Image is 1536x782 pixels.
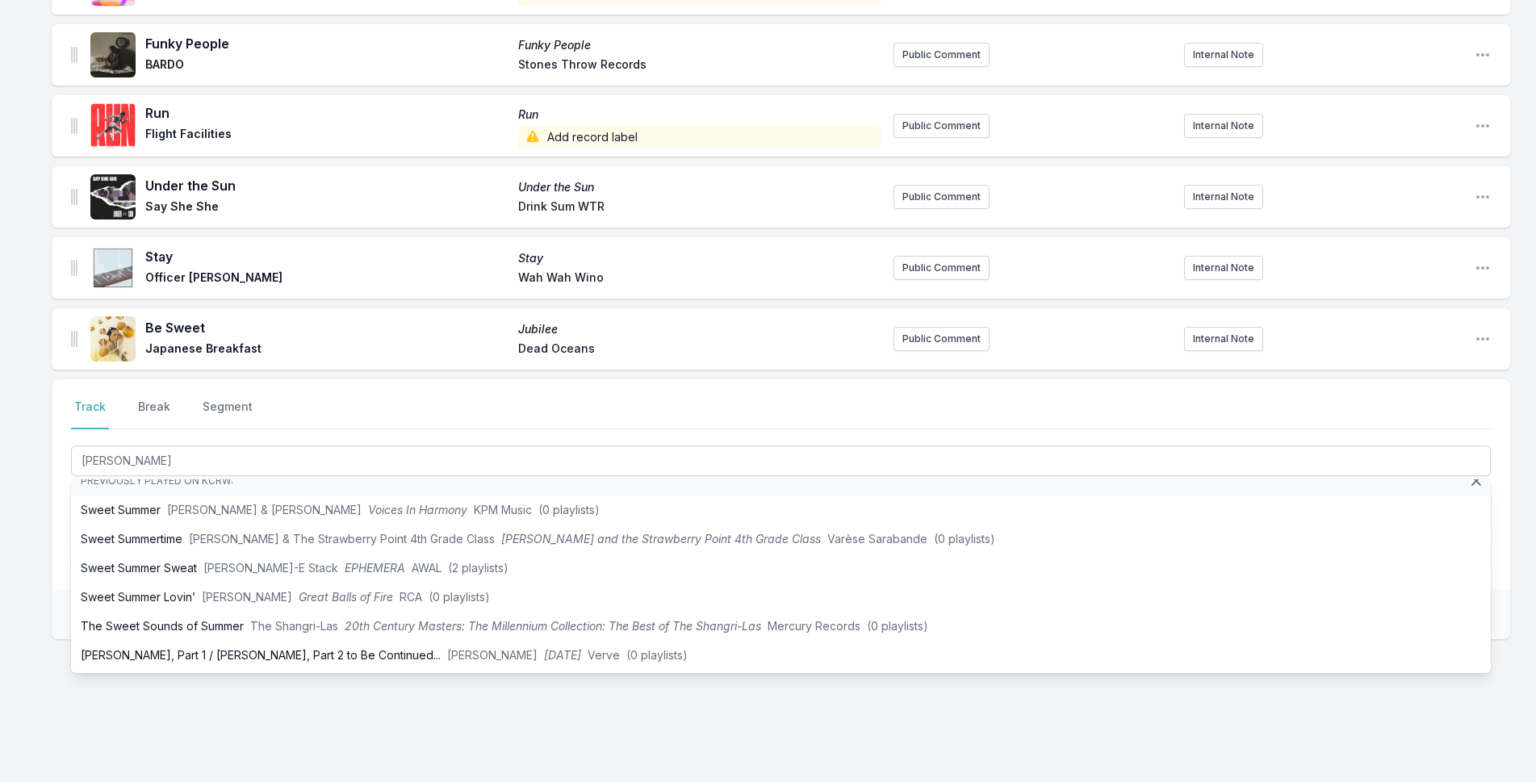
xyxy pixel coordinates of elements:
[145,103,509,123] span: Run
[145,56,509,76] span: BARDO
[145,126,509,148] span: Flight Facilities
[894,256,990,280] button: Public Comment
[501,532,821,546] span: [PERSON_NAME] and the Strawberry Point 4th Grade Class
[894,43,990,67] button: Public Comment
[429,590,490,604] span: (0 playlists)
[934,532,995,546] span: (0 playlists)
[167,503,362,516] span: [PERSON_NAME] & [PERSON_NAME]
[90,103,136,148] img: Run
[90,245,136,291] img: Stay
[145,270,509,289] span: Officer [PERSON_NAME]
[71,554,1491,583] li: Sweet Summer Sweat
[1184,43,1263,67] button: Internal Note
[71,496,1491,525] li: Sweet Summer
[1475,118,1491,134] button: Open playlist item options
[71,612,1491,641] li: The Sweet Sounds of Summer
[518,126,881,148] span: Add record label
[518,321,881,337] span: Jubilee
[588,648,620,662] span: Verve
[90,174,136,220] img: Under the Sun
[1475,47,1491,63] button: Open playlist item options
[412,561,442,575] span: AWAL
[145,341,509,360] span: Japanese Breakfast
[71,331,77,347] img: Drag Handle
[1475,260,1491,276] button: Open playlist item options
[474,503,532,516] span: KPM Music
[518,56,881,76] span: Stones Throw Records
[894,327,990,351] button: Public Comment
[71,466,1491,496] li: Previously played on KCRW:
[1184,256,1263,280] button: Internal Note
[1475,189,1491,205] button: Open playlist item options
[199,399,256,429] button: Segment
[189,532,495,546] span: [PERSON_NAME] & The Strawberry Point 4th Grade Class
[71,641,1491,670] li: [PERSON_NAME], Part 1 / [PERSON_NAME], Part 2 to Be Continued...
[518,270,881,289] span: Wah Wah Wino
[71,399,109,429] button: Track
[203,561,338,575] span: [PERSON_NAME]-E Stack
[71,583,1491,612] li: Sweet Summer Lovin’
[135,399,174,429] button: Break
[250,619,338,633] span: The Shangri‐Las
[544,648,581,662] span: [DATE]
[145,176,509,195] span: Under the Sun
[518,199,881,218] span: Drink Sum WTR
[827,532,927,546] span: Varèse Sarabande
[345,561,405,575] span: EPHEMERA
[538,503,600,516] span: (0 playlists)
[145,247,509,266] span: Stay
[518,107,881,123] span: Run
[448,561,509,575] span: (2 playlists)
[145,318,509,337] span: Be Sweet
[71,260,77,276] img: Drag Handle
[518,179,881,195] span: Under the Sun
[400,590,422,604] span: RCA
[71,445,1491,476] input: Track Title
[90,316,136,362] img: Jubilee
[1475,331,1491,347] button: Open playlist item options
[71,189,77,205] img: Drag Handle
[768,619,860,633] span: Mercury Records
[299,590,393,604] span: Great Balls of Fire
[518,341,881,360] span: Dead Oceans
[71,47,77,63] img: Drag Handle
[90,32,136,77] img: Funky People
[867,619,928,633] span: (0 playlists)
[518,37,881,53] span: Funky People
[1184,114,1263,138] button: Internal Note
[345,619,761,633] span: 20th Century Masters: The Millennium Collection: The Best of The Shangri-Las
[145,34,509,53] span: Funky People
[518,250,881,266] span: Stay
[145,199,509,218] span: Say She She
[1184,327,1263,351] button: Internal Note
[626,648,688,662] span: (0 playlists)
[447,648,538,662] span: [PERSON_NAME]
[368,503,467,516] span: Voices In Harmony
[894,185,990,209] button: Public Comment
[71,118,77,134] img: Drag Handle
[1184,185,1263,209] button: Internal Note
[71,525,1491,554] li: Sweet Summertime
[202,590,292,604] span: [PERSON_NAME]
[894,114,990,138] button: Public Comment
